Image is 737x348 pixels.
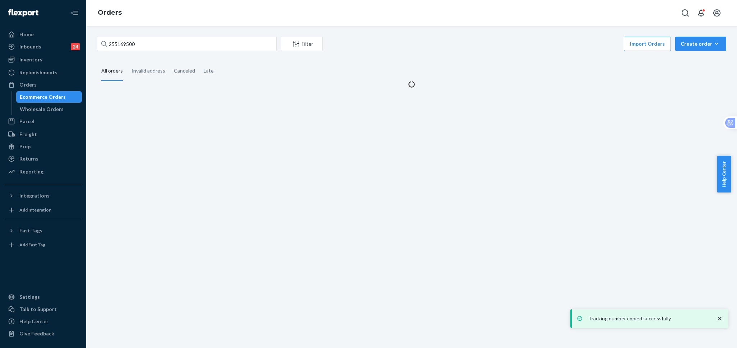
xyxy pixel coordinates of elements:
div: Reporting [19,168,43,175]
div: Parcel [19,118,34,125]
a: Help Center [4,316,82,327]
div: 24 [71,43,80,50]
button: Create order [675,37,726,51]
a: Wholesale Orders [16,103,82,115]
div: Give Feedback [19,330,54,337]
div: Add Fast Tag [19,242,45,248]
a: Add Integration [4,204,82,216]
div: Integrations [19,192,50,199]
div: Orders [19,81,37,88]
ol: breadcrumbs [92,3,128,23]
div: Late [204,61,214,80]
a: Parcel [4,116,82,127]
div: Replenishments [19,69,57,76]
iframe: Opens a widget where you can chat to one of our agents [691,326,730,344]
button: Import Orders [624,37,671,51]
input: Search orders [97,37,277,51]
button: Open account menu [710,6,724,20]
button: Integrations [4,190,82,201]
img: Flexport logo [8,9,38,17]
a: Add Fast Tag [4,239,82,251]
div: Inbounds [19,43,41,50]
a: Freight [4,129,82,140]
a: Orders [98,9,122,17]
a: Settings [4,291,82,303]
a: Home [4,29,82,40]
a: Ecommerce Orders [16,91,82,103]
a: Inbounds24 [4,41,82,52]
div: Home [19,31,34,38]
button: Open Search Box [678,6,692,20]
button: Give Feedback [4,328,82,339]
button: Talk to Support [4,303,82,315]
div: Freight [19,131,37,138]
div: Add Integration [19,207,51,213]
div: Invalid address [131,61,165,80]
p: Tracking number copied successfully [588,315,709,322]
button: Open notifications [694,6,708,20]
a: Replenishments [4,67,82,78]
div: Prep [19,143,31,150]
a: Inventory [4,54,82,65]
div: All orders [101,61,123,81]
button: Close Navigation [68,6,82,20]
div: Help Center [19,318,48,325]
button: Fast Tags [4,225,82,236]
div: Talk to Support [19,306,57,313]
div: Ecommerce Orders [20,93,66,101]
div: Create order [681,40,721,47]
div: Settings [19,293,40,301]
svg: close toast [716,315,723,322]
a: Returns [4,153,82,164]
div: Fast Tags [19,227,42,234]
a: Reporting [4,166,82,177]
button: Help Center [717,156,731,192]
div: Filter [281,40,322,47]
div: Canceled [174,61,195,80]
div: Wholesale Orders [20,106,64,113]
div: Inventory [19,56,42,63]
a: Prep [4,141,82,152]
button: Filter [281,37,323,51]
a: Orders [4,79,82,91]
div: Returns [19,155,38,162]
